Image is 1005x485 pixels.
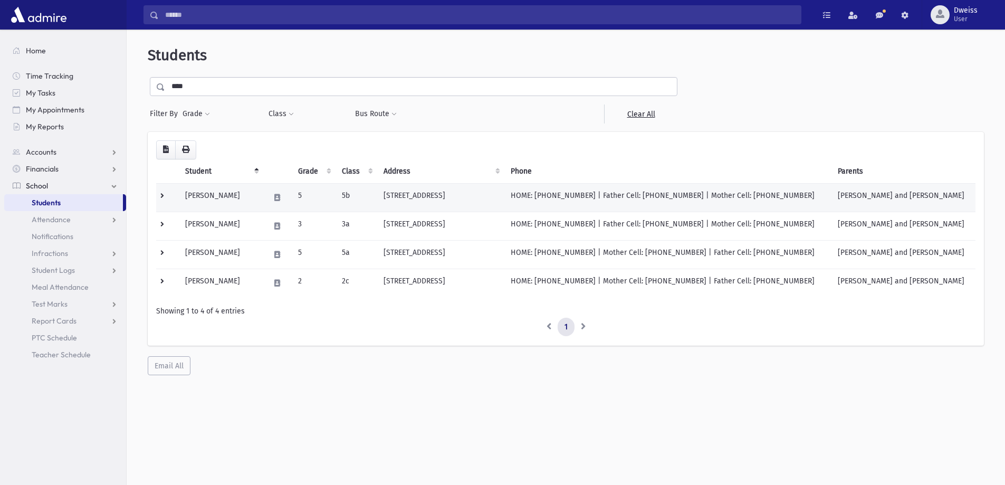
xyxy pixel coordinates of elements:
[4,68,126,84] a: Time Tracking
[179,212,263,240] td: [PERSON_NAME]
[4,118,126,135] a: My Reports
[377,269,504,297] td: [STREET_ADDRESS]
[831,240,975,269] td: [PERSON_NAME] and [PERSON_NAME]
[32,215,71,224] span: Attendance
[504,269,831,297] td: HOME: [PHONE_NUMBER] | Mother Cell: [PHONE_NUMBER] | Father Cell: [PHONE_NUMBER]
[179,269,263,297] td: [PERSON_NAME]
[336,212,377,240] td: 3a
[4,346,126,363] a: Teacher Schedule
[32,299,68,309] span: Test Marks
[26,46,46,55] span: Home
[32,282,89,292] span: Meal Attendance
[504,159,831,184] th: Phone
[182,104,210,123] button: Grade
[179,183,263,212] td: [PERSON_NAME]
[4,160,126,177] a: Financials
[148,46,207,64] span: Students
[26,71,73,81] span: Time Tracking
[504,212,831,240] td: HOME: [PHONE_NUMBER] | Father Cell: [PHONE_NUMBER] | Mother Cell: [PHONE_NUMBER]
[32,265,75,275] span: Student Logs
[336,240,377,269] td: 5a
[179,240,263,269] td: [PERSON_NAME]
[8,4,69,25] img: AdmirePro
[179,159,263,184] th: Student: activate to sort column descending
[159,5,801,24] input: Search
[26,164,59,174] span: Financials
[831,212,975,240] td: [PERSON_NAME] and [PERSON_NAME]
[156,306,975,317] div: Showing 1 to 4 of 4 entries
[336,269,377,297] td: 2c
[831,269,975,297] td: [PERSON_NAME] and [PERSON_NAME]
[954,15,978,23] span: User
[292,240,336,269] td: 5
[26,105,84,115] span: My Appointments
[4,245,126,262] a: Infractions
[604,104,677,123] a: Clear All
[32,198,61,207] span: Students
[336,159,377,184] th: Class: activate to sort column ascending
[377,183,504,212] td: [STREET_ADDRESS]
[504,240,831,269] td: HOME: [PHONE_NUMBER] | Mother Cell: [PHONE_NUMBER] | Father Cell: [PHONE_NUMBER]
[32,333,77,343] span: PTC Schedule
[4,144,126,160] a: Accounts
[26,181,48,191] span: School
[292,183,336,212] td: 5
[26,122,64,131] span: My Reports
[336,183,377,212] td: 5b
[954,6,978,15] span: Dweiss
[148,356,190,375] button: Email All
[4,194,123,211] a: Students
[292,212,336,240] td: 3
[4,211,126,228] a: Attendance
[4,262,126,279] a: Student Logs
[4,228,126,245] a: Notifications
[150,108,182,119] span: Filter By
[4,101,126,118] a: My Appointments
[355,104,397,123] button: Bus Route
[32,350,91,359] span: Teacher Schedule
[32,316,76,326] span: Report Cards
[26,147,56,157] span: Accounts
[831,159,975,184] th: Parents
[32,232,73,241] span: Notifications
[4,329,126,346] a: PTC Schedule
[377,159,504,184] th: Address: activate to sort column ascending
[175,140,196,159] button: Print
[377,240,504,269] td: [STREET_ADDRESS]
[4,279,126,296] a: Meal Attendance
[292,159,336,184] th: Grade: activate to sort column ascending
[831,183,975,212] td: [PERSON_NAME] and [PERSON_NAME]
[4,296,126,312] a: Test Marks
[558,318,575,337] a: 1
[377,212,504,240] td: [STREET_ADDRESS]
[4,312,126,329] a: Report Cards
[504,183,831,212] td: HOME: [PHONE_NUMBER] | Father Cell: [PHONE_NUMBER] | Mother Cell: [PHONE_NUMBER]
[156,140,176,159] button: CSV
[4,84,126,101] a: My Tasks
[4,42,126,59] a: Home
[4,177,126,194] a: School
[292,269,336,297] td: 2
[268,104,294,123] button: Class
[32,249,68,258] span: Infractions
[26,88,55,98] span: My Tasks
